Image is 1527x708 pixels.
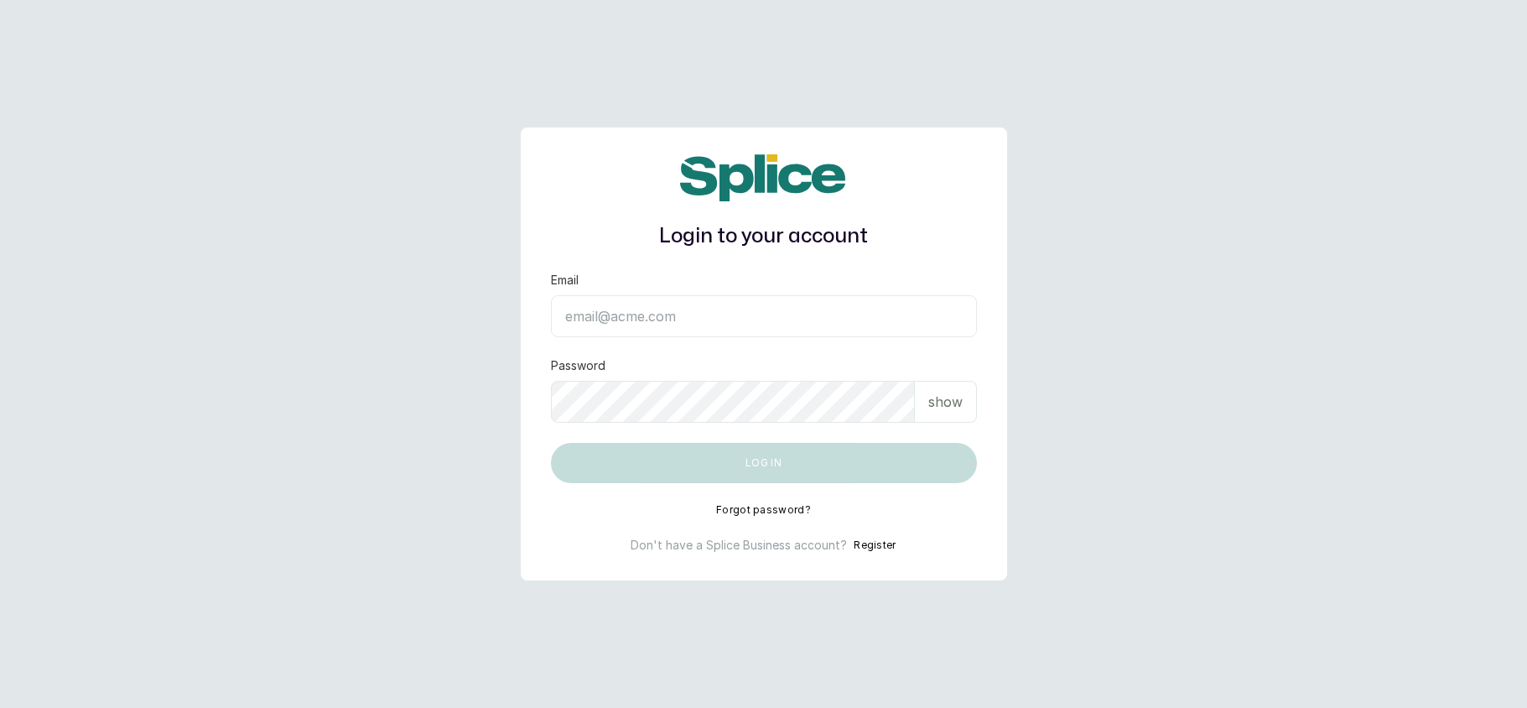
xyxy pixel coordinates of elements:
[551,443,977,483] button: Log in
[631,537,847,554] p: Don't have a Splice Business account?
[854,537,896,554] button: Register
[716,503,811,517] button: Forgot password?
[928,392,963,412] p: show
[551,221,977,252] h1: Login to your account
[551,272,579,289] label: Email
[551,357,605,374] label: Password
[551,295,977,337] input: email@acme.com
